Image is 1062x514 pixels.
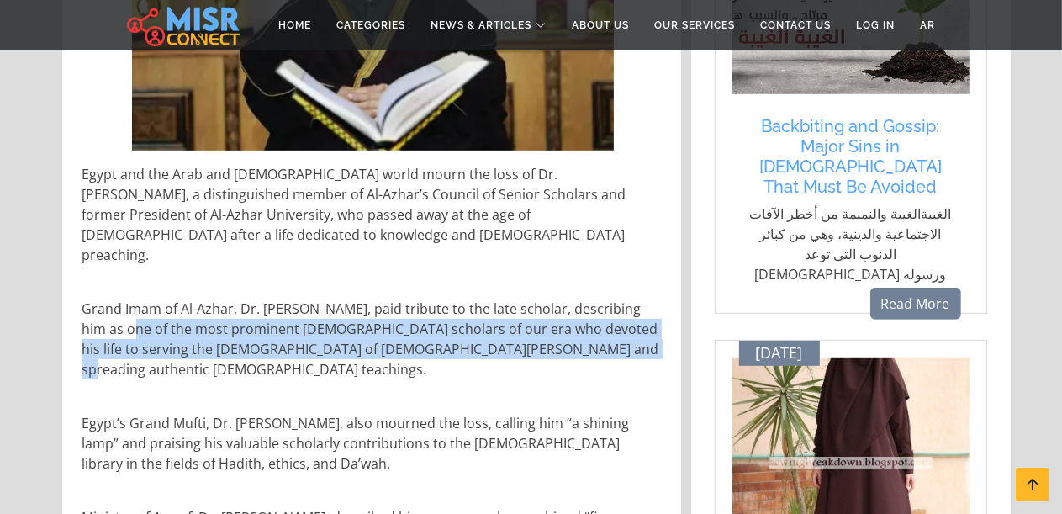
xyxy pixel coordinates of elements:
[642,9,748,41] a: Our Services
[324,9,418,41] a: Categories
[748,9,843,41] a: Contact Us
[266,9,324,41] a: Home
[843,9,907,41] a: Log in
[756,344,803,363] span: [DATE]
[82,164,664,265] p: Egypt and the Arab and [DEMOGRAPHIC_DATA] world mourn the loss of Dr. [PERSON_NAME], a distinguis...
[127,4,240,46] img: main.misr_connect
[870,288,961,320] a: Read More
[741,204,961,345] p: الغيبةالغيبة والنميمة من أخطر الآفات الاجتماعية والدينية، وهي من كبائر الذنوب التي توعد [DEMOGRAP...
[431,18,531,33] span: News & Articles
[559,9,642,41] a: About Us
[741,116,961,197] a: Backbiting and Gossip: Major Sins in [DEMOGRAPHIC_DATA] That Must Be Avoided
[418,9,559,41] a: News & Articles
[82,299,664,379] p: Grand Imam of Al-Azhar, Dr. [PERSON_NAME], paid tribute to the late scholar, describing him as on...
[907,9,948,41] a: AR
[82,413,664,474] p: Egypt’s Grand Mufti, Dr. [PERSON_NAME], also mourned the loss, calling him “a shining lamp” and p...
